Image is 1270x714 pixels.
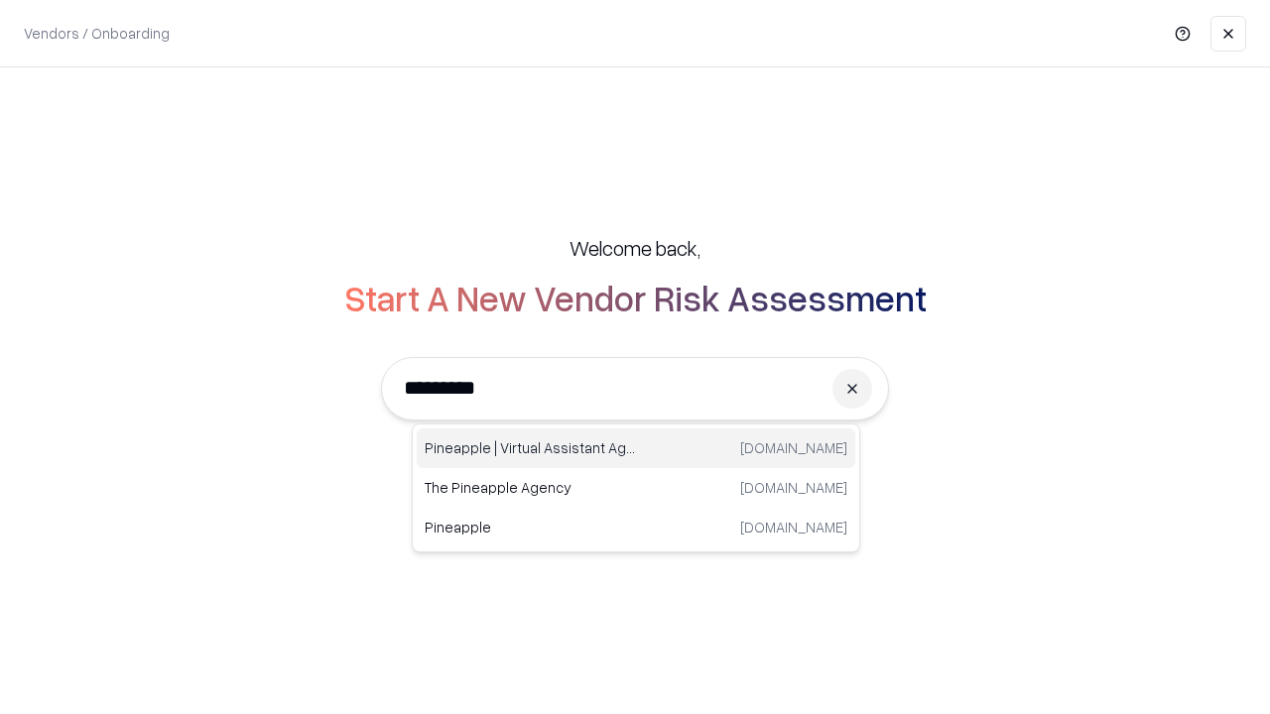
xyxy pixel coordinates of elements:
p: Vendors / Onboarding [24,23,170,44]
p: Pineapple | Virtual Assistant Agency [425,437,636,458]
div: Suggestions [412,423,860,552]
p: The Pineapple Agency [425,477,636,498]
p: [DOMAIN_NAME] [740,517,847,537]
h5: Welcome back, [570,234,700,262]
p: [DOMAIN_NAME] [740,437,847,458]
p: Pineapple [425,517,636,537]
h2: Start A New Vendor Risk Assessment [344,278,927,317]
p: [DOMAIN_NAME] [740,477,847,498]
